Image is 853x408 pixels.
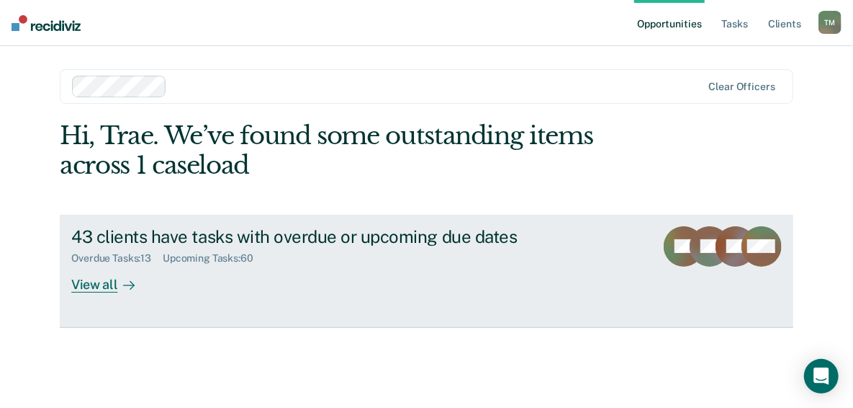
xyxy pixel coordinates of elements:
div: Open Intercom Messenger [804,359,839,394]
button: TM [818,11,841,34]
img: Recidiviz [12,15,81,31]
a: 43 clients have tasks with overdue or upcoming due datesOverdue Tasks:13Upcoming Tasks:60View all [60,215,793,328]
div: Upcoming Tasks : 60 [163,252,265,265]
div: Clear officers [709,81,775,93]
div: T M [818,11,841,34]
div: Overdue Tasks : 13 [71,252,163,265]
div: 43 clients have tasks with overdue or upcoming due dates [71,226,577,247]
div: View all [71,265,152,293]
div: Hi, Trae. We’ve found some outstanding items across 1 caseload [60,121,646,180]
